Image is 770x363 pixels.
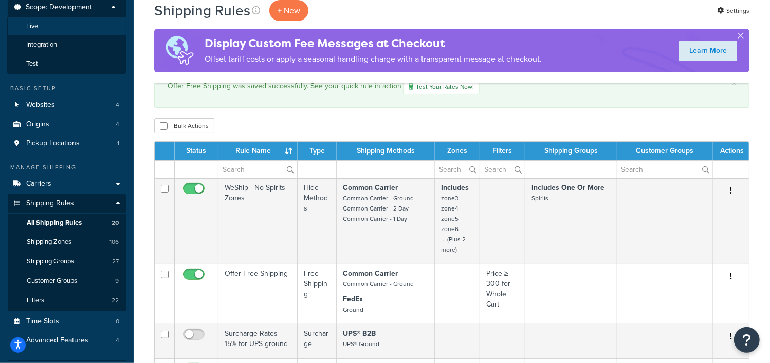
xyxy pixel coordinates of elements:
[343,279,414,289] small: Common Carrier - Ground
[8,312,126,331] a: Time Slots 0
[27,257,74,266] span: Shipping Groups
[26,336,88,345] span: Advanced Features
[343,339,379,349] small: UPS® Ground
[112,296,119,305] span: 22
[717,4,749,18] a: Settings
[343,328,376,339] strong: UPS® B2B
[617,142,713,160] th: Customer Groups
[175,142,218,160] th: Status
[8,214,126,233] li: All Shipping Rules
[8,272,126,291] a: Customer Groups 9
[8,194,126,311] li: Shipping Rules
[8,233,126,252] a: Shipping Zones 106
[117,139,119,148] span: 1
[441,182,469,193] strong: Includes
[441,194,466,254] small: zone3 zone4 zone5 zone6 ... (Plus 2 more)
[8,134,126,153] a: Pickup Locations 1
[116,101,119,109] span: 4
[26,60,38,68] span: Test
[732,79,736,87] a: ×
[8,115,126,134] a: Origins 4
[8,312,126,331] li: Time Slots
[8,331,126,350] a: Advanced Features 4
[8,214,126,233] a: All Shipping Rules 20
[168,79,736,94] div: Offer Free Shipping was saved successfully. See your quick rule in action
[531,194,548,203] small: Spirits
[218,161,297,178] input: Search
[8,233,126,252] li: Shipping Zones
[8,175,126,194] a: Carriers
[154,118,214,133] button: Bulk Actions
[112,219,119,227] span: 20
[154,1,250,21] h1: Shipping Rules
[8,134,126,153] li: Pickup Locations
[8,291,126,310] a: Filters 22
[7,17,126,36] li: Live
[218,264,298,324] td: Offer Free Shipping
[343,194,414,223] small: Common Carrier - Ground Common Carrier - 2 Day Common Carrier - 1 Day
[403,79,480,94] a: Test Your Rates Now!
[26,3,92,12] span: Scope: Development
[298,264,337,324] td: Free Shipping
[205,35,542,52] h4: Display Custom Fee Messages at Checkout
[531,182,604,193] strong: Includes One Or More
[115,277,119,285] span: 9
[112,257,119,266] span: 27
[218,142,298,160] th: Rule Name : activate to sort column ascending
[26,199,74,208] span: Shipping Rules
[116,336,119,345] span: 4
[154,29,205,72] img: duties-banner-06bc72dcb5fe05cb3f9472aba00be2ae8eb53ab6f0d8bb03d382ba314ac3c341.png
[26,101,55,109] span: Websites
[343,182,398,193] strong: Common Carrier
[713,142,749,160] th: Actions
[8,115,126,134] li: Origins
[8,84,126,93] div: Basic Setup
[26,41,57,49] span: Integration
[525,142,617,160] th: Shipping Groups
[8,194,126,213] a: Shipping Rules
[343,268,398,279] strong: Common Carrier
[8,252,126,271] li: Shipping Groups
[8,163,126,172] div: Manage Shipping
[27,219,82,227] span: All Shipping Rules
[109,238,119,246] span: 106
[7,35,126,54] li: Integration
[435,161,480,178] input: Search
[298,324,337,358] td: Surcharge
[26,180,51,188] span: Carriers
[8,95,126,114] a: Websites 4
[26,139,80,148] span: Pickup Locations
[26,317,59,326] span: Time Slots
[298,142,337,160] th: Type
[27,277,77,285] span: Customer Groups
[480,142,525,160] th: Filters
[7,54,126,73] li: Test
[27,238,71,246] span: Shipping Zones
[8,252,126,271] a: Shipping Groups 27
[8,291,126,310] li: Filters
[480,161,525,178] input: Search
[116,120,119,129] span: 4
[679,41,737,61] a: Learn More
[337,142,435,160] th: Shipping Methods
[435,142,480,160] th: Zones
[480,264,525,324] td: Price ≥ 300 for Whole Cart
[8,331,126,350] li: Advanced Features
[734,327,760,353] button: Open Resource Center
[218,324,298,358] td: Surcharge Rates - 15% for UPS ground
[27,296,44,305] span: Filters
[205,52,542,66] p: Offset tariff costs or apply a seasonal handling charge with a transparent message at checkout.
[26,22,38,31] span: Live
[343,305,363,314] small: Ground
[8,272,126,291] li: Customer Groups
[116,317,119,326] span: 0
[343,294,363,304] strong: FedEx
[26,120,49,129] span: Origins
[298,178,337,264] td: Hide Methods
[218,178,298,264] td: WeShip - No Spirits Zones
[8,95,126,114] li: Websites
[617,161,712,178] input: Search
